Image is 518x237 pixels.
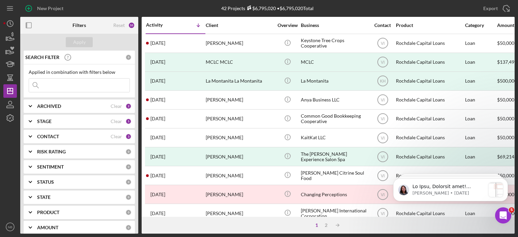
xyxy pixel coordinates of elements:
[396,91,463,109] div: Rochdale Capital Loans
[497,135,514,140] span: $50,000
[381,60,384,65] text: VI
[465,34,496,52] div: Loan
[465,110,496,128] div: Loan
[206,91,273,109] div: [PERSON_NAME]
[465,72,496,90] div: Loan
[37,195,51,200] b: STATE
[8,225,12,229] text: NB
[396,129,463,147] div: Rochdale Capital Loans
[381,117,384,121] text: VI
[396,53,463,71] div: Rochdale Capital Loans
[150,97,165,102] time: 2025-08-09 00:24
[381,154,384,159] text: VI
[150,135,165,140] time: 2025-07-23 19:30
[206,34,273,52] div: [PERSON_NAME]
[497,116,514,121] span: $50,000
[37,149,66,154] b: RISK RATING
[37,2,63,15] div: New Project
[37,210,59,215] b: PRODUCT
[301,23,368,28] div: Business
[206,148,273,166] div: [PERSON_NAME]
[396,148,463,166] div: Rochdale Capital Loans
[111,134,122,139] div: Clear
[301,91,368,109] div: Anya Business LLC
[381,211,384,216] text: VI
[206,167,273,184] div: [PERSON_NAME]
[396,110,463,128] div: Rochdale Capital Loans
[37,103,61,109] b: ARCHIVED
[125,179,132,185] div: 0
[37,164,64,170] b: SENTIMENT
[150,116,165,121] time: 2025-08-04 21:06
[73,23,86,28] b: Filters
[477,2,515,15] button: Export
[495,207,511,224] iframe: Intercom live chat
[396,72,463,90] div: Rochdale Capital Loans
[37,225,58,230] b: AMOUNT
[465,53,496,71] div: Loan
[301,204,368,222] div: [PERSON_NAME] International Corporation
[125,209,132,215] div: 0
[465,129,496,147] div: Loan
[111,103,122,109] div: Clear
[125,164,132,170] div: 0
[150,78,165,84] time: 2025-08-11 16:23
[125,134,132,140] div: 3
[25,55,59,60] b: SEARCH FILTER
[29,69,130,75] div: Applied in combination with filters below
[221,5,314,11] div: 42 Projects • $6,795,020 Total
[125,225,132,231] div: 0
[125,118,132,124] div: 5
[245,5,276,11] div: $6,795,020
[465,148,496,166] div: Loan
[111,119,122,124] div: Clear
[301,110,368,128] div: Common Good Bookkeeping Cooperative
[301,72,368,90] div: La Montanita
[125,103,132,109] div: 2
[301,185,368,203] div: Changing Perceptions
[150,40,165,46] time: 2025-09-01 10:48
[206,185,273,203] div: [PERSON_NAME]
[301,53,368,71] div: MCLC
[37,119,52,124] b: STAGE
[150,173,165,178] time: 2025-07-15 17:25
[206,23,273,28] div: Client
[125,149,132,155] div: 0
[301,129,368,147] div: KaitKat LLC
[150,154,165,159] time: 2025-07-22 01:54
[128,22,135,29] div: 10
[497,97,514,102] span: $50,000
[381,192,384,197] text: VI
[301,167,368,184] div: [PERSON_NAME] Citrine Soul Food
[3,220,17,234] button: NB
[383,165,518,219] iframe: Intercom notifications message
[66,37,93,47] button: Apply
[113,23,125,28] div: Reset
[465,23,496,28] div: Category
[380,79,385,84] text: KH
[73,37,86,47] div: Apply
[321,223,331,228] div: 2
[275,23,300,28] div: Overview
[301,34,368,52] div: Keystone Tree Crops Cooperative
[381,136,384,140] text: VI
[37,134,59,139] b: CONTACT
[301,148,368,166] div: The [PERSON_NAME] Experience Salon Spa
[497,40,514,46] span: $50,000
[370,23,395,28] div: Contact
[206,72,273,90] div: La Montanita La Montanita
[396,23,463,28] div: Product
[125,54,132,60] div: 0
[206,129,273,147] div: [PERSON_NAME]
[483,2,498,15] div: Export
[206,53,273,71] div: MCLC MCLC
[381,41,384,46] text: VI
[146,22,176,28] div: Activity
[381,98,384,102] text: VI
[206,110,273,128] div: [PERSON_NAME]
[20,2,70,15] button: New Project
[37,179,54,185] b: STATUS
